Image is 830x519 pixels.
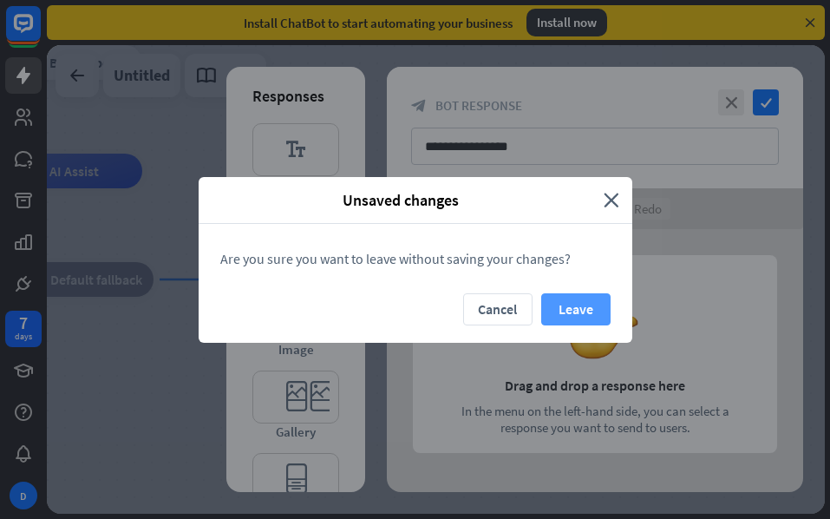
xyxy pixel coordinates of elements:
button: Leave [541,293,611,325]
i: close [604,190,619,210]
button: Open LiveChat chat widget [14,7,66,59]
span: Are you sure you want to leave without saving your changes? [220,250,571,267]
span: Unsaved changes [212,190,591,210]
button: Cancel [463,293,533,325]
